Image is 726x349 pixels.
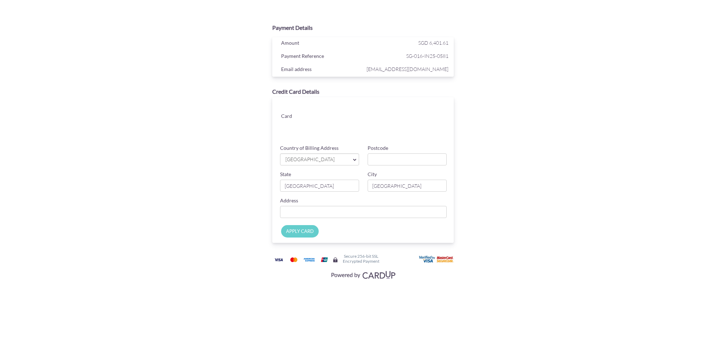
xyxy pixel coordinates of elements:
iframe: Secure card expiration date input frame [326,120,386,133]
h6: Secure 256-bit SSL Encrypted Payment [343,254,379,263]
span: SGD 6,401.61 [418,40,448,46]
label: Country of Billing Address [280,144,339,152]
iframe: Secure card security code input frame [387,120,447,133]
img: Union Pay [317,255,331,264]
img: Mastercard [287,255,301,264]
label: Postcode [368,144,388,152]
div: Payment Details [272,24,454,32]
img: Visa [272,255,286,264]
label: Address [280,197,298,204]
span: [EMAIL_ADDRESS][DOMAIN_NAME] [365,65,448,73]
img: User card [419,256,454,263]
div: Payment Reference [276,51,365,62]
span: SG-016-IN25-0581 [365,51,448,60]
div: Amount [276,38,365,49]
div: Credit Card Details [272,88,454,96]
img: Secure lock [333,257,338,263]
div: Email address [276,65,365,75]
input: APPLY CARD [281,225,319,238]
div: Card [276,111,320,122]
span: [GEOGRAPHIC_DATA] [285,156,347,163]
label: City [368,171,377,178]
img: Visa, Mastercard [328,268,398,281]
img: American Express [302,255,316,264]
a: [GEOGRAPHIC_DATA] [280,153,359,165]
iframe: Secure card number input frame [326,104,447,117]
label: State [280,171,291,178]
